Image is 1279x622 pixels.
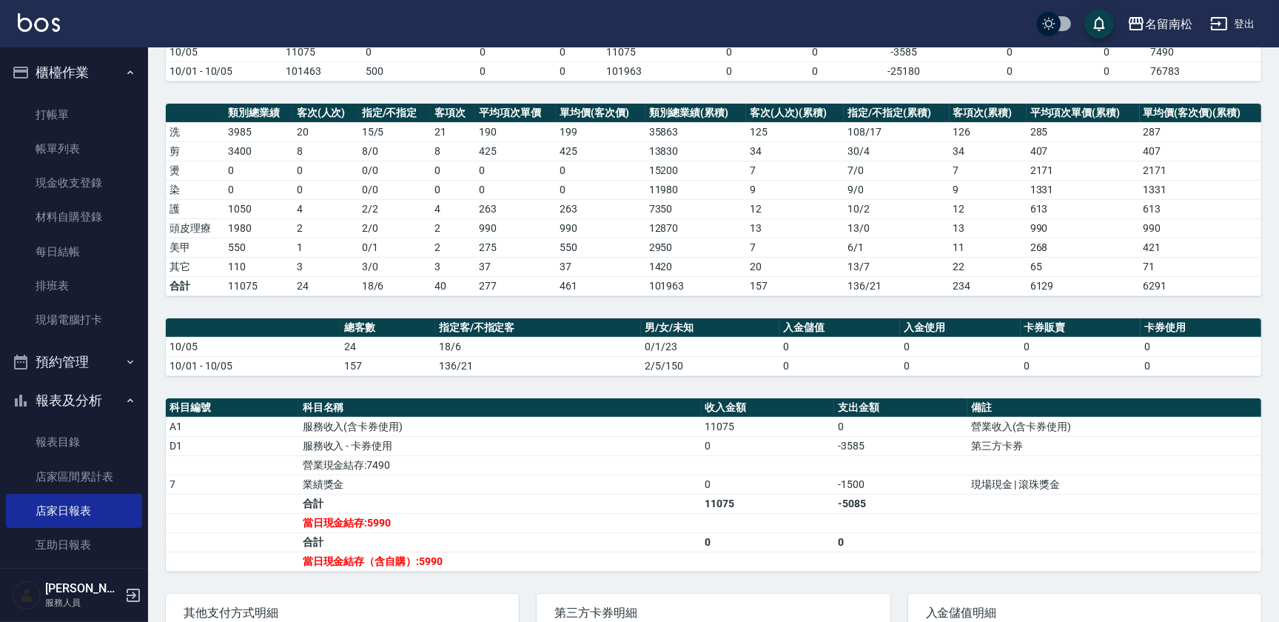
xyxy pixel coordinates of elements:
td: 3985 [224,122,293,141]
td: 35863 [645,122,747,141]
td: 7490 [1147,42,1261,61]
td: 13 [950,218,1027,238]
th: 客次(人次)(累積) [746,104,844,123]
td: 1 [293,238,358,257]
td: 275 [475,238,556,257]
td: 407 [1027,141,1140,161]
th: 收入金額 [702,398,835,418]
td: 136/21 [435,356,641,375]
td: 12870 [645,218,747,238]
td: 0 [775,42,855,61]
td: 2 / 2 [358,199,431,218]
td: 當日現金結存（含自購）:5990 [299,552,702,571]
td: 染 [166,180,224,199]
td: 0 / 0 [358,180,431,199]
td: 108 / 17 [844,122,949,141]
td: 0 [293,161,358,180]
td: 營業現金結存:7490 [299,455,702,475]
td: 7 / 0 [844,161,949,180]
td: 20 [293,122,358,141]
td: 11075 [602,42,682,61]
table: a dense table [166,104,1261,296]
td: 10 / 2 [844,199,949,218]
a: 店家日報表 [6,494,142,528]
td: 0 [556,180,645,199]
td: 30 / 4 [844,141,949,161]
td: -3585 [856,42,953,61]
td: 0 [953,61,1067,81]
a: 現金收支登錄 [6,166,142,200]
span: 其他支付方式明細 [184,606,501,621]
td: 13 / 0 [844,218,949,238]
td: 125 [746,122,844,141]
td: 2171 [1140,161,1261,180]
td: 37 [556,257,645,276]
td: 服務收入 - 卡券使用 [299,436,702,455]
td: 4 [431,199,475,218]
button: save [1084,9,1114,39]
a: 現場電腦打卡 [6,303,142,337]
td: 0 [431,180,475,199]
td: 8 [431,141,475,161]
td: 190 [475,122,556,141]
td: 0 [683,61,776,81]
td: 76783 [1147,61,1261,81]
th: 平均項次單價 [475,104,556,123]
td: 157 [746,276,844,295]
td: 277 [475,276,556,295]
td: 20 [746,257,844,276]
td: 0 / 0 [358,161,431,180]
td: 34 [746,141,844,161]
span: 第三方卡券明細 [554,606,872,621]
td: 業績獎金 [299,475,702,494]
td: 199 [556,122,645,141]
td: -5085 [834,494,967,513]
td: 0 [702,475,835,494]
th: 客次(人次) [293,104,358,123]
td: 34 [950,141,1027,161]
td: 10/01 - 10/05 [166,356,340,375]
th: 男/女/未知 [641,318,779,338]
th: 卡券販賣 [1021,318,1141,338]
td: 101463 [282,61,362,81]
td: -1500 [834,475,967,494]
td: 9 [950,180,1027,199]
td: 2 / 0 [358,218,431,238]
td: 11075 [702,494,835,513]
a: 打帳單 [6,98,142,132]
td: 15200 [645,161,747,180]
td: 407 [1140,141,1261,161]
td: 服務收入(含卡券使用) [299,417,702,436]
td: 頭皮理療 [166,218,224,238]
td: 10/05 [166,337,340,356]
td: 1050 [224,199,293,218]
td: 71 [1140,257,1261,276]
td: 11075 [224,276,293,295]
th: 單均價(客次價)(累積) [1140,104,1261,123]
td: 0 [523,42,602,61]
td: 11075 [282,42,362,61]
th: 入金使用 [900,318,1021,338]
td: 65 [1027,257,1140,276]
td: 2171 [1027,161,1140,180]
td: 0 [443,42,523,61]
th: 客項次 [431,104,475,123]
td: 1331 [1140,180,1261,199]
td: 美甲 [166,238,224,257]
td: 0 [702,532,835,552]
td: 0 [779,337,900,356]
td: 0 / 1 [358,238,431,257]
td: 1420 [645,257,747,276]
td: 11 [950,238,1027,257]
td: 合計 [299,494,702,513]
td: 0 [775,61,855,81]
th: 平均項次單價(累積) [1027,104,1140,123]
td: 7 [746,161,844,180]
td: 0 [1141,337,1261,356]
td: 0 [556,161,645,180]
td: 12 [950,199,1027,218]
th: 類別總業績(累積) [645,104,747,123]
td: 990 [556,218,645,238]
td: -3585 [834,436,967,455]
td: 營業收入(含卡券使用) [967,417,1261,436]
